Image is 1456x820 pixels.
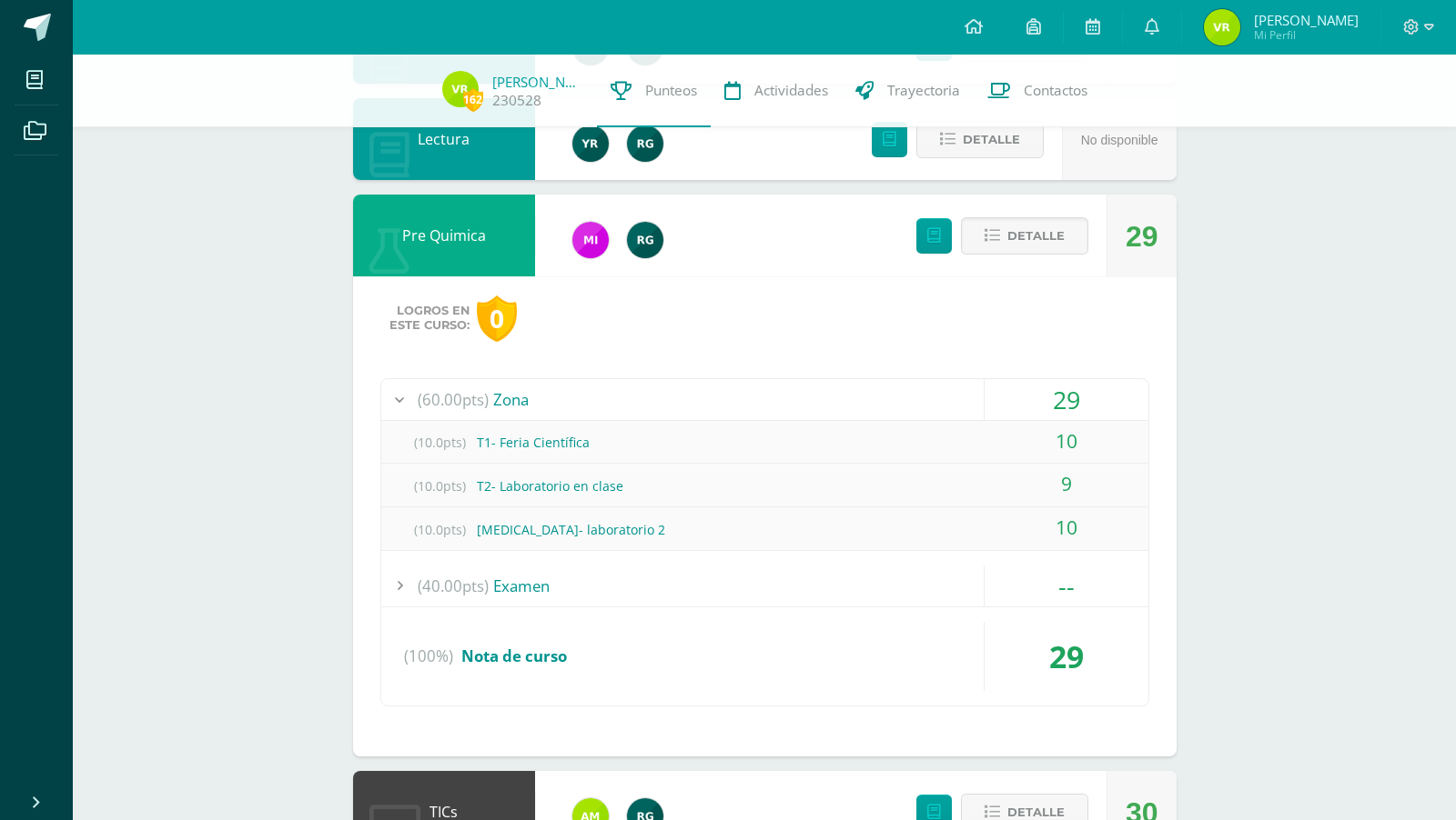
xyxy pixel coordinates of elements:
[985,507,1148,548] div: 10
[916,121,1044,158] button: Detalle
[985,464,1148,505] div: 9
[381,422,1148,463] div: T1- Feria Científica
[1007,219,1065,253] span: Detalle
[1024,81,1087,100] span: Contactos
[418,565,489,606] span: (40.00pts)
[627,125,663,162] img: 24ef3269677dd7dd963c57b86ff4a022.png
[404,422,477,463] span: (10.0pts)
[1126,195,1158,277] div: 29
[353,195,535,276] div: Pre Quimica
[381,465,1148,506] div: T2- Laboratorio en clase
[1254,11,1359,29] span: [PERSON_NAME]
[974,55,1101,127] a: Contactos
[381,379,1148,420] div: Zona
[572,222,609,258] img: e71b507b6b1ebf6fbe7886fc31de659d.png
[404,509,477,550] span: (10.0pts)
[381,565,1148,606] div: Examen
[1204,9,1240,45] img: 8dfe248038fde8d0c27344052f3b737e.png
[985,565,1148,606] div: --
[754,81,828,100] span: Actividades
[492,91,541,110] a: 230528
[353,98,535,180] div: Lectura
[887,81,960,100] span: Trayectoria
[477,295,517,342] div: 0
[645,81,697,100] span: Punteos
[461,645,567,666] span: Nota de curso
[389,304,470,333] span: Logros en este curso:
[463,88,483,111] span: 162
[985,421,1148,462] div: 10
[404,622,453,691] span: (100%)
[1254,27,1359,43] span: Mi Perfil
[442,71,479,107] img: 8dfe248038fde8d0c27344052f3b737e.png
[711,55,842,127] a: Actividades
[963,123,1020,156] span: Detalle
[627,222,663,258] img: 24ef3269677dd7dd963c57b86ff4a022.png
[597,55,711,127] a: Punteos
[418,379,489,420] span: (60.00pts)
[492,73,583,91] a: [PERSON_NAME]
[404,465,477,506] span: (10.0pts)
[985,379,1148,420] div: 29
[1081,133,1158,147] span: No disponible
[842,55,974,127] a: Trayectoria
[961,217,1088,255] button: Detalle
[985,622,1148,691] div: 29
[572,125,609,162] img: 765d7ba1372dfe42393184f37ff644ec.png
[381,509,1148,550] div: [MEDICAL_DATA]- laboratorio 2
